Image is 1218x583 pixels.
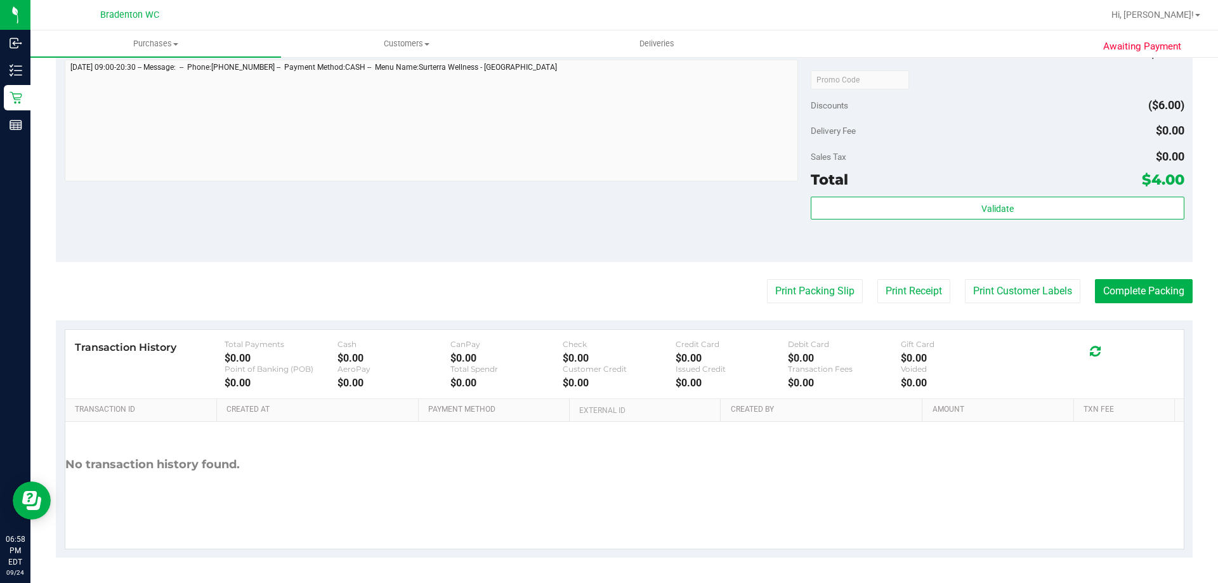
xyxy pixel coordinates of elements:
[901,377,1014,389] div: $0.00
[811,171,848,188] span: Total
[811,152,846,162] span: Sales Tax
[6,568,25,577] p: 09/24
[532,30,782,57] a: Deliveries
[450,352,563,364] div: $0.00
[428,405,565,415] a: Payment Method
[1103,39,1181,54] span: Awaiting Payment
[450,364,563,374] div: Total Spendr
[811,70,909,89] input: Promo Code
[225,352,337,364] div: $0.00
[676,339,789,349] div: Credit Card
[877,279,950,303] button: Print Receipt
[563,377,676,389] div: $0.00
[10,37,22,49] inline-svg: Inbound
[225,364,337,374] div: Point of Banking (POB)
[450,339,563,349] div: CanPay
[1142,171,1184,188] span: $4.00
[226,405,413,415] a: Created At
[10,119,22,131] inline-svg: Reports
[282,38,531,49] span: Customers
[788,364,901,374] div: Transaction Fees
[676,364,789,374] div: Issued Credit
[811,126,856,136] span: Delivery Fee
[901,352,1014,364] div: $0.00
[1111,10,1194,20] span: Hi, [PERSON_NAME]!
[337,364,450,374] div: AeroPay
[1148,98,1184,112] span: ($6.00)
[811,94,848,117] span: Discounts
[569,399,720,422] th: External ID
[731,405,917,415] a: Created By
[563,364,676,374] div: Customer Credit
[100,10,159,20] span: Bradenton WC
[788,377,901,389] div: $0.00
[225,339,337,349] div: Total Payments
[10,91,22,104] inline-svg: Retail
[767,279,863,303] button: Print Packing Slip
[337,352,450,364] div: $0.00
[788,339,901,349] div: Debit Card
[788,352,901,364] div: $0.00
[1149,47,1184,60] span: $10.00
[1095,279,1193,303] button: Complete Packing
[6,534,25,568] p: 06:58 PM EDT
[563,352,676,364] div: $0.00
[965,279,1080,303] button: Print Customer Labels
[281,30,532,57] a: Customers
[30,38,281,49] span: Purchases
[1156,124,1184,137] span: $0.00
[563,339,676,349] div: Check
[225,377,337,389] div: $0.00
[30,30,281,57] a: Purchases
[811,49,842,59] span: Subtotal
[933,405,1069,415] a: Amount
[676,352,789,364] div: $0.00
[337,377,450,389] div: $0.00
[901,339,1014,349] div: Gift Card
[75,405,212,415] a: Transaction ID
[13,481,51,520] iframe: Resource center
[676,377,789,389] div: $0.00
[10,64,22,77] inline-svg: Inventory
[1084,405,1169,415] a: Txn Fee
[981,204,1014,214] span: Validate
[337,339,450,349] div: Cash
[65,422,240,508] div: No transaction history found.
[450,377,563,389] div: $0.00
[622,38,691,49] span: Deliveries
[901,364,1014,374] div: Voided
[1156,150,1184,163] span: $0.00
[811,197,1184,219] button: Validate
